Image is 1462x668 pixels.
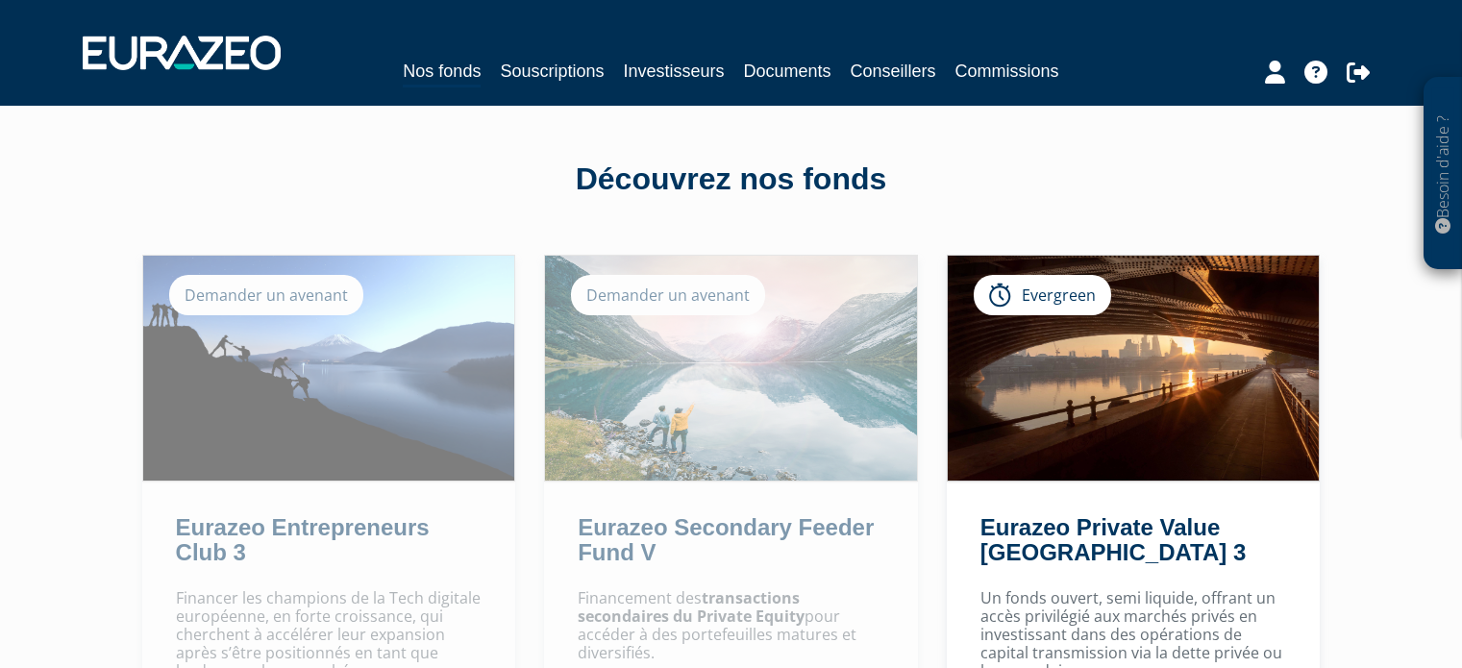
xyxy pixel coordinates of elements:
[184,158,1279,202] div: Découvrez nos fonds
[1432,87,1454,260] p: Besoin d'aide ?
[571,275,765,315] div: Demander un avenant
[578,589,884,663] p: Financement des pour accéder à des portefeuilles matures et diversifiés.
[980,514,1246,565] a: Eurazeo Private Value [GEOGRAPHIC_DATA] 3
[83,36,281,70] img: 1732889491-logotype_eurazeo_blanc_rvb.png
[143,256,515,481] img: Eurazeo Entrepreneurs Club 3
[955,58,1059,85] a: Commissions
[403,58,481,87] a: Nos fonds
[744,58,831,85] a: Documents
[169,275,363,315] div: Demander un avenant
[623,58,724,85] a: Investisseurs
[948,256,1320,481] img: Eurazeo Private Value Europe 3
[176,514,430,565] a: Eurazeo Entrepreneurs Club 3
[974,275,1111,315] div: Evergreen
[851,58,936,85] a: Conseillers
[578,587,805,627] strong: transactions secondaires du Private Equity
[500,58,604,85] a: Souscriptions
[578,514,874,565] a: Eurazeo Secondary Feeder Fund V
[545,256,917,481] img: Eurazeo Secondary Feeder Fund V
